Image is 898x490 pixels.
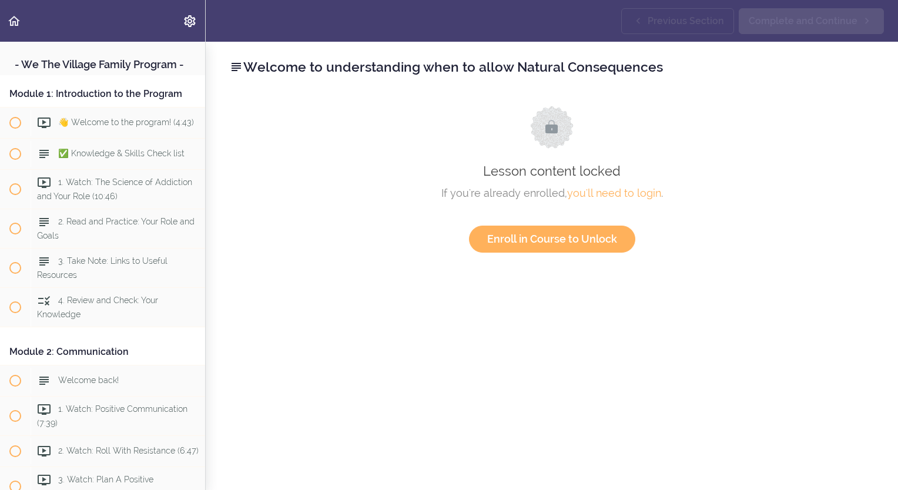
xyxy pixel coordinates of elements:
[58,149,185,158] span: ✅ Knowledge & Skills Check list
[567,187,661,199] a: you'll need to login
[749,14,857,28] span: Complete and Continue
[240,106,863,253] div: Lesson content locked
[621,8,734,34] a: Previous Section
[37,217,195,240] span: 2. Read and Practice: Your Role and Goals
[240,184,863,202] div: If you're already enrolled, .
[58,446,199,455] span: 2. Watch: Roll With Resistance (6:47)
[37,177,192,200] span: 1. Watch: The Science of Addiction and Your Role (10:46)
[183,14,197,28] svg: Settings Menu
[648,14,724,28] span: Previous Section
[37,404,187,427] span: 1. Watch: Positive Communication (7:39)
[739,8,884,34] a: Complete and Continue
[58,118,194,127] span: 👋 Welcome to the program! (4:43)
[37,296,158,318] span: 4. Review and Check: Your Knowledge
[469,226,635,253] a: Enroll in Course to Unlock
[58,375,119,385] span: Welcome back!
[229,57,874,77] h2: Welcome to understanding when to allow Natural Consequences
[7,14,21,28] svg: Back to course curriculum
[37,256,167,279] span: 3. Take Note: Links to Useful Resources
